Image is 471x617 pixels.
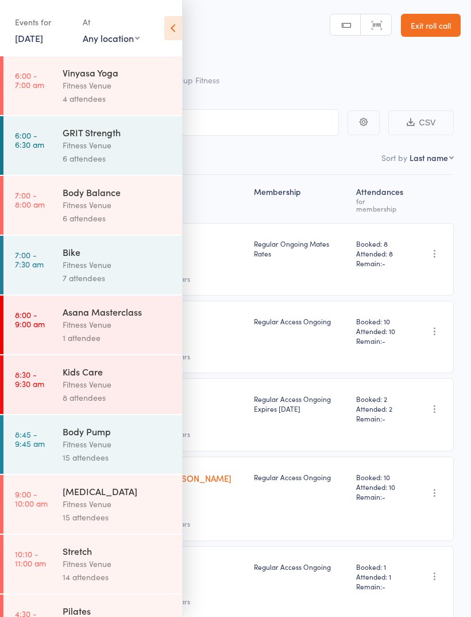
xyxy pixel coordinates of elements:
[63,557,172,570] div: Fitness Venue
[63,604,172,617] div: Pilates
[3,535,182,593] a: 10:10 -11:00 amStretchFitness Venue14 attendees
[3,296,182,354] a: 8:00 -9:00 amAsana MasterclassFitness Venue1 attendee
[356,336,407,346] span: Remain:
[254,562,347,572] div: Regular Access Ongoing
[63,271,172,285] div: 7 attendees
[3,56,182,115] a: 6:00 -7:00 amVinyasa YogaFitness Venue4 attendees
[382,413,385,423] span: -
[63,438,172,451] div: Fitness Venue
[382,336,385,346] span: -
[15,71,44,89] time: 6:00 - 7:00 am
[381,152,407,163] label: Sort by
[356,316,407,326] span: Booked: 10
[356,248,407,258] span: Attended: 8
[3,415,182,474] a: 8:45 -9:45 amBody PumpFitness Venue15 attendees
[254,239,347,258] div: Regular Ongoing Mates Rates
[356,258,407,268] span: Remain:
[63,511,172,524] div: 15 attendees
[254,404,347,413] div: Expires [DATE]
[356,239,407,248] span: Booked: 8
[356,482,407,492] span: Attended: 10
[63,66,172,79] div: Vinyasa Yoga
[169,74,219,86] span: Group Fitness
[63,497,172,511] div: Fitness Venue
[410,152,448,163] div: Last name
[15,430,45,448] time: 8:45 - 9:45 am
[63,198,172,212] div: Fitness Venue
[63,570,172,584] div: 14 attendees
[3,176,182,235] a: 7:00 -8:00 amBody BalanceFitness Venue6 attendees
[63,365,172,378] div: Kids Care
[249,180,352,218] div: Membership
[63,391,172,404] div: 8 attendees
[63,79,172,92] div: Fitness Venue
[356,562,407,572] span: Booked: 1
[382,581,385,591] span: -
[15,131,44,149] time: 6:00 - 6:30 am
[63,318,172,331] div: Fitness Venue
[3,116,182,175] a: 6:00 -6:30 amGRIT StrengthFitness Venue6 attendees
[63,331,172,344] div: 1 attendee
[15,250,44,269] time: 7:00 - 7:30 am
[15,489,48,508] time: 9:00 - 10:00 am
[356,413,407,423] span: Remain:
[83,32,140,44] div: Any location
[254,316,347,326] div: Regular Access Ongoing
[356,492,407,501] span: Remain:
[63,378,172,391] div: Fitness Venue
[352,180,412,218] div: Atten­dances
[15,190,45,209] time: 7:00 - 8:00 am
[356,326,407,336] span: Attended: 10
[356,572,407,581] span: Attended: 1
[356,581,407,591] span: Remain:
[254,472,347,482] div: Regular Access Ongoing
[63,305,172,318] div: Asana Masterclass
[3,475,182,534] a: 9:00 -10:00 am[MEDICAL_DATA]Fitness Venue15 attendees
[63,258,172,271] div: Fitness Venue
[15,370,44,388] time: 8:30 - 9:30 am
[356,404,407,413] span: Attended: 2
[63,92,172,105] div: 4 attendees
[401,14,461,37] a: Exit roll call
[356,394,407,404] span: Booked: 2
[356,197,407,212] div: for membership
[63,545,172,557] div: Stretch
[63,186,172,198] div: Body Balance
[15,13,71,32] div: Events for
[63,425,172,438] div: Body Pump
[83,13,140,32] div: At
[15,32,43,44] a: [DATE]
[356,472,407,482] span: Booked: 10
[254,394,347,413] div: Regular Access Ongoing
[63,212,172,225] div: 6 attendees
[3,236,182,294] a: 7:00 -7:30 amBikeFitness Venue7 attendees
[63,152,172,165] div: 6 attendees
[15,549,46,568] time: 10:10 - 11:00 am
[388,110,454,135] button: CSV
[15,310,45,328] time: 8:00 - 9:00 am
[63,126,172,139] div: GRIT Strength
[382,258,385,268] span: -
[382,492,385,501] span: -
[63,139,172,152] div: Fitness Venue
[63,451,172,464] div: 15 attendees
[63,246,172,258] div: Bike
[3,355,182,414] a: 8:30 -9:30 amKids CareFitness Venue8 attendees
[63,485,172,497] div: [MEDICAL_DATA]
